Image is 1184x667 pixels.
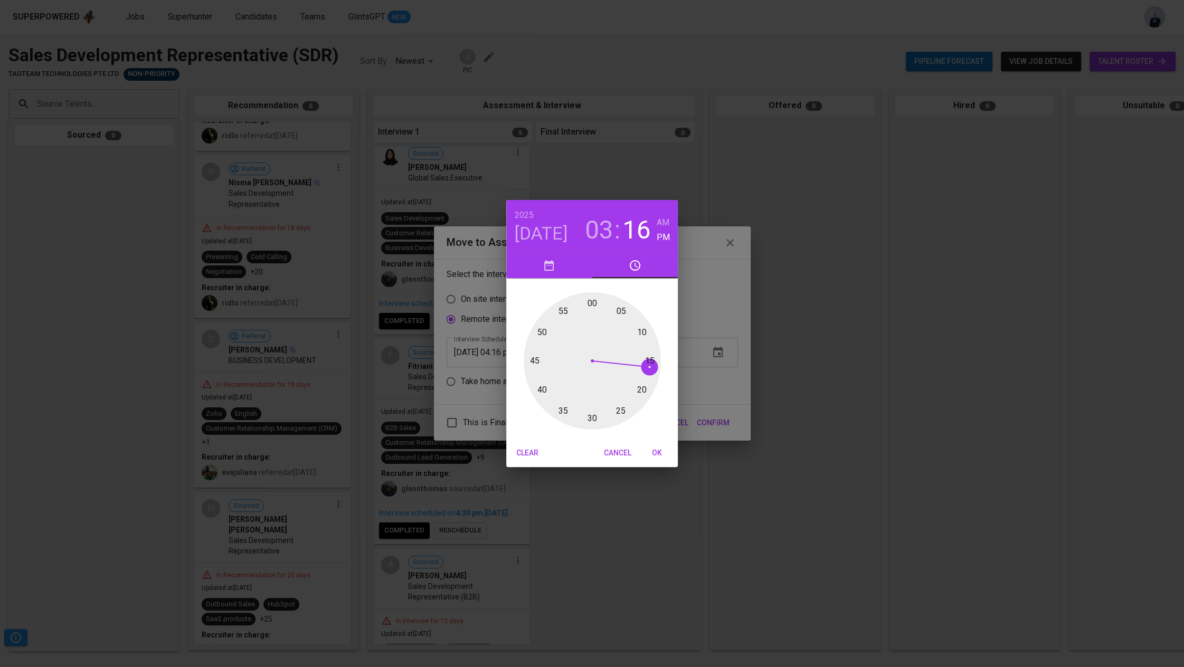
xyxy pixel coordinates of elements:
span: Cancel [604,446,631,460]
button: PM [657,230,670,245]
button: [DATE] [515,223,568,245]
button: 2025 [515,208,534,223]
h3: : [614,215,620,245]
button: OK [640,443,674,463]
span: OK [644,446,669,460]
span: Clear [515,446,540,460]
h6: AM [657,215,669,230]
button: Clear [510,443,544,463]
button: 16 [622,215,651,245]
button: Cancel [600,443,636,463]
button: 03 [585,215,613,245]
button: AM [657,215,670,230]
